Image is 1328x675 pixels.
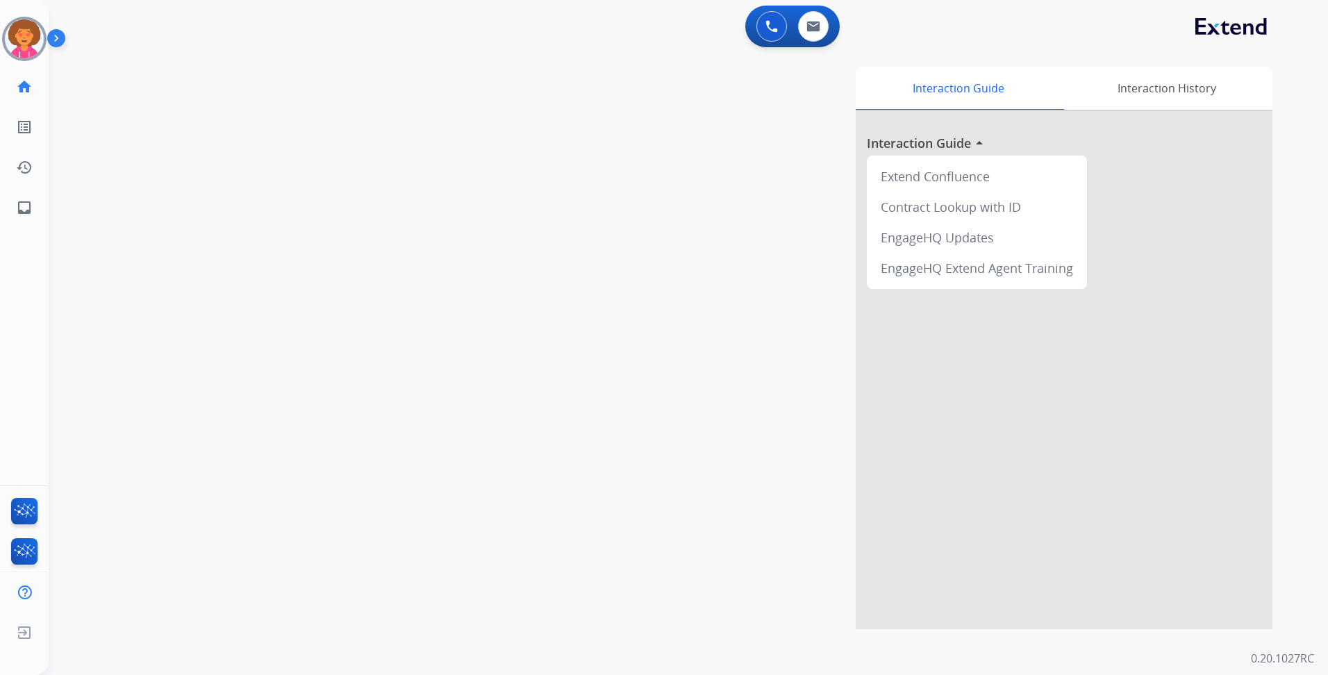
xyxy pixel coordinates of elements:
p: 0.20.1027RC [1251,650,1314,667]
mat-icon: history [16,159,33,176]
div: Interaction History [1061,67,1272,110]
mat-icon: list_alt [16,119,33,135]
div: Extend Confluence [872,161,1081,192]
mat-icon: home [16,78,33,95]
div: Interaction Guide [856,67,1061,110]
mat-icon: inbox [16,199,33,216]
img: avatar [5,19,44,58]
div: EngageHQ Extend Agent Training [872,253,1081,283]
div: EngageHQ Updates [872,222,1081,253]
div: Contract Lookup with ID [872,192,1081,222]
